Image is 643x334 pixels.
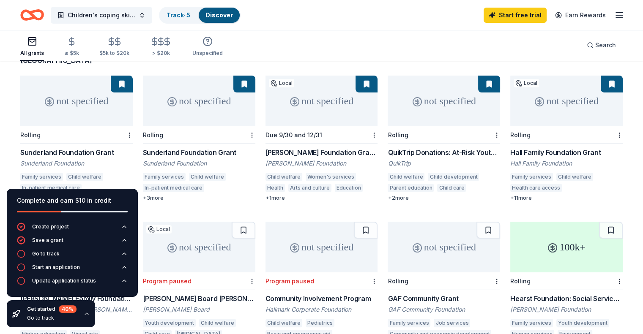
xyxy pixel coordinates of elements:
div: Start an application [32,264,80,271]
div: Family services [510,319,553,327]
div: > $20k [150,50,172,57]
div: Due 9/30 and 12/31 [265,131,322,138]
div: ≤ $5k [64,50,79,57]
div: [PERSON_NAME] Foundation [510,305,623,314]
a: Home [20,5,44,25]
div: Pediatrics [306,319,334,327]
button: $5k to $20k [99,33,129,61]
div: Family services [143,173,186,181]
div: QuikTrip [388,159,500,168]
div: Sunderland Foundation Grant [143,147,255,157]
button: Save a grant [17,236,128,250]
button: Search [580,37,623,54]
div: Child welfare [556,173,593,181]
div: not specified [20,76,133,126]
div: Hall Family Foundation Grant [510,147,623,157]
div: Local [269,79,294,87]
a: Track· 5 [167,11,190,19]
div: Child welfare [388,173,424,181]
div: Rolling [510,277,531,285]
div: Arts and culture [288,184,331,192]
div: Create project [32,223,69,230]
span: Search [595,40,616,50]
div: Program paused [265,277,314,285]
div: $5k to $20k [99,50,129,57]
div: Local [146,225,172,234]
div: Unspecified [192,50,223,57]
div: Sunderland Foundation Grant [20,147,133,157]
div: not specified [388,222,500,272]
div: [PERSON_NAME] Board [143,305,255,314]
div: Women's services [306,173,356,181]
div: Education [335,184,363,192]
div: Child welfare [265,173,302,181]
div: Rolling [20,131,41,138]
div: Community Involvement Program [265,293,378,304]
div: Job services [434,319,470,327]
div: Health [265,184,285,192]
div: Child welfare [189,173,226,181]
div: Update application status [32,277,96,284]
div: Family services [388,319,430,327]
div: Go to track [27,315,77,321]
button: Unspecified [192,33,223,61]
div: Save a grant [32,237,63,244]
div: 100k+ [510,222,623,272]
div: not specified [143,76,255,126]
div: Family services [510,173,553,181]
span: Children's coping skills and social skills project [68,10,135,20]
div: Health care access [510,184,562,192]
div: Get started [27,305,77,313]
div: [PERSON_NAME] Foundation [265,159,378,168]
button: Start an application [17,263,128,277]
button: Go to track [17,250,128,263]
div: Youth development [143,319,196,327]
div: In-patient medical care [143,184,204,192]
div: Child welfare [66,173,103,181]
a: Earn Rewards [550,8,611,23]
div: Child welfare [265,319,302,327]
button: All grants [20,33,44,61]
div: 40 % [59,305,77,313]
button: Update application status [17,277,128,290]
button: Track· 5Discover [159,7,241,24]
div: [PERSON_NAME] Foundation Grants [265,147,378,157]
div: All grants [20,50,44,57]
button: ≤ $5k [64,33,79,61]
div: [PERSON_NAME] Board [PERSON_NAME] [143,293,255,304]
div: not specified [265,76,378,126]
div: Rolling [510,131,531,138]
a: not specifiedRollingQuikTrip Donations: At-Risk Youth and Early Childhood EducationQuikTripChild ... [388,76,500,201]
div: Sunderland Foundation [143,159,255,168]
button: > $20k [150,33,172,61]
div: Hearst Foundation: Social Service Grant [510,293,623,304]
div: Rolling [143,131,163,138]
div: Go to track [32,250,60,257]
div: Local [514,79,539,87]
div: GAF Community Grant [388,293,500,304]
div: Rolling [388,131,408,138]
div: + 3 more [143,195,255,201]
div: Sunderland Foundation [20,159,133,168]
div: + 1 more [265,195,378,201]
a: not specifiedRollingSunderland Foundation GrantSunderland FoundationFamily servicesChild welfareI... [143,76,255,201]
div: not specified [143,222,255,272]
div: Hallmark Corporate Foundation [265,305,378,314]
div: Youth development [556,319,609,327]
a: not specifiedLocalRollingHall Family Foundation GrantHall Family FoundationFamily servicesChild w... [510,76,623,201]
button: Create project [17,223,128,236]
div: Program paused [143,277,192,285]
div: Parent education [388,184,434,192]
div: + 11 more [510,195,623,201]
div: Hall Family Foundation [510,159,623,168]
button: Children's coping skills and social skills project [51,7,152,24]
div: QuikTrip Donations: At-Risk Youth and Early Childhood Education [388,147,500,157]
div: Child development [428,173,479,181]
div: + 2 more [388,195,500,201]
div: Family services [20,173,63,181]
div: not specified [265,222,378,272]
div: Complete and earn $10 in credit [17,196,128,206]
a: not specifiedRollingSunderland Foundation GrantSunderland FoundationFamily servicesChild welfareI... [20,76,133,201]
a: Discover [205,11,233,19]
div: not specified [510,76,623,126]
